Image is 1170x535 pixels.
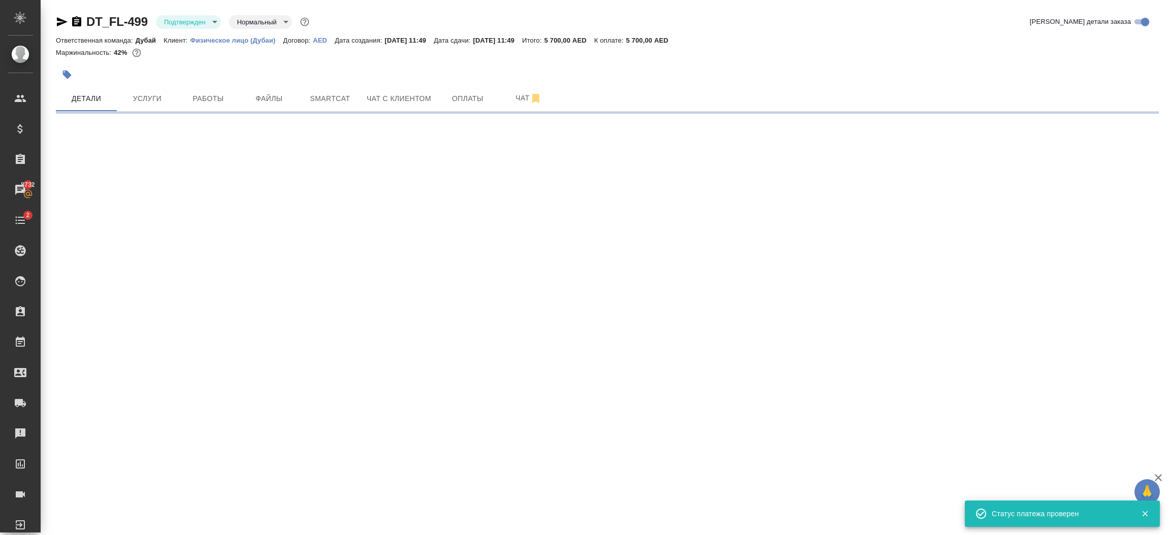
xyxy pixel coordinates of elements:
[123,92,172,105] span: Услуги
[473,37,523,44] p: [DATE] 11:49
[15,180,41,190] span: 8732
[161,18,209,26] button: Подтвержден
[190,37,283,44] p: Физическое лицо (Дубаи)
[443,92,492,105] span: Оплаты
[164,37,190,44] p: Клиент:
[86,15,148,28] a: DT_FL-499
[184,92,233,105] span: Работы
[56,63,78,86] button: Добавить тэг
[313,36,335,44] a: AED
[367,92,431,105] span: Чат с клиентом
[56,37,136,44] p: Ответственная команда:
[56,49,114,56] p: Маржинальность:
[1134,479,1160,505] button: 🙏
[544,37,594,44] p: 5 700,00 AED
[594,37,626,44] p: К оплате:
[245,92,294,105] span: Файлы
[130,46,143,59] button: 3150.00 AED;
[1030,17,1131,27] span: [PERSON_NAME] детали заказа
[385,37,434,44] p: [DATE] 11:49
[298,15,311,28] button: Доп статусы указывают на важность/срочность заказа
[20,210,36,220] span: 2
[522,37,544,44] p: Итого:
[504,92,553,105] span: Чат
[71,16,83,28] button: Скопировать ссылку
[306,92,354,105] span: Smartcat
[234,18,280,26] button: Нормальный
[229,15,292,29] div: Подтвержден
[1134,509,1155,518] button: Закрыть
[136,37,164,44] p: Дубай
[3,208,38,233] a: 2
[62,92,111,105] span: Детали
[190,36,283,44] a: Физическое лицо (Дубаи)
[992,509,1126,519] div: Статус платежа проверен
[335,37,384,44] p: Дата создания:
[156,15,221,29] div: Подтвержден
[283,37,313,44] p: Договор:
[530,92,542,105] svg: Отписаться
[434,37,473,44] p: Дата сдачи:
[114,49,129,56] p: 42%
[3,177,38,203] a: 8732
[313,37,335,44] p: AED
[56,16,68,28] button: Скопировать ссылку для ЯМессенджера
[626,37,676,44] p: 5 700,00 AED
[1139,481,1156,503] span: 🙏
